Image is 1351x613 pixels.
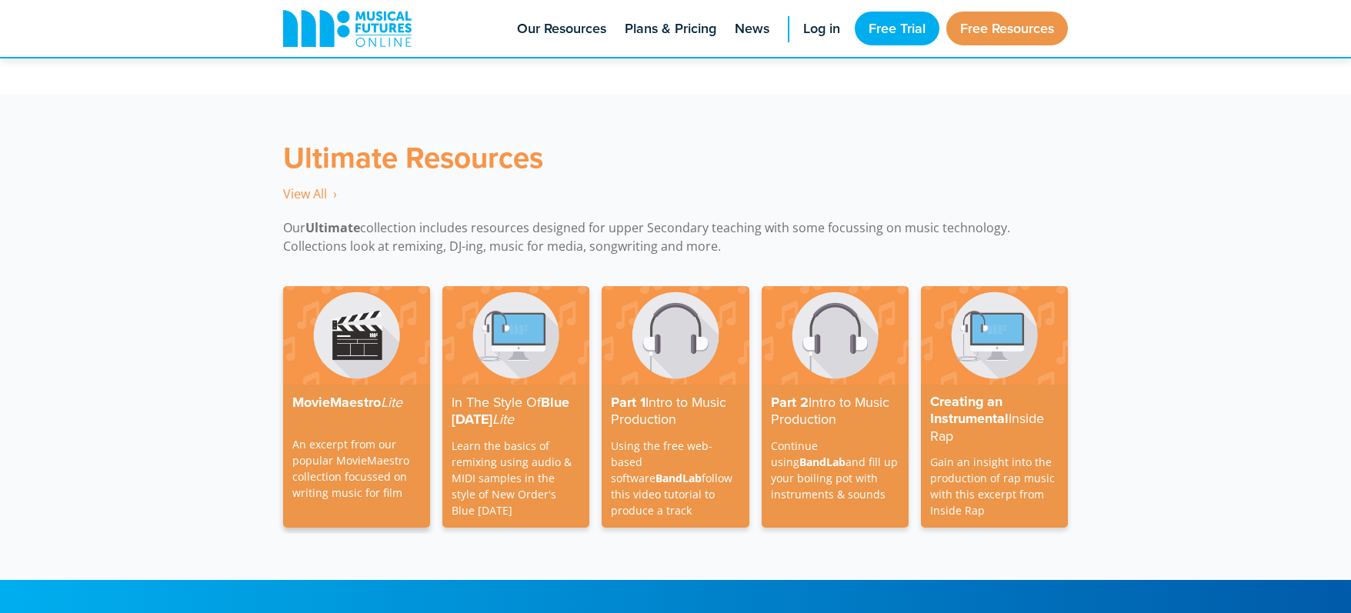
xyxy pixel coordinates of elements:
[611,394,739,428] h4: Part 1
[799,455,846,469] strong: BandLab
[625,18,716,39] span: Plans & Pricing
[452,392,541,411] strong: In The Style Of
[602,286,749,528] a: Part 1Intro to Music Production Using the free web-based softwareBandLabfollow this video tutoria...
[946,12,1068,45] a: Free Resources
[283,185,337,202] span: View All ‎ ›
[283,185,337,203] a: View All ‎ ›
[762,286,909,528] a: Part 2Intro to Music Production Continue usingBandLaband fill up your boiling pot with instrument...
[611,392,726,429] strong: Intro to Music Production
[771,438,899,502] p: Continue using and fill up your boiling pot with instruments & sounds
[771,394,899,428] h4: Part 2
[305,219,360,236] strong: Ultimate
[452,438,580,518] p: Learn the basics of remixing using audio & MIDI samples in the style of New Order's Blue [DATE]
[930,394,1059,445] h4: Creating an Instrumental
[283,218,1068,255] p: Our collection includes resources designed for upper Secondary teaching with some focussing on mu...
[855,12,939,45] a: Free Trial
[452,394,580,428] h4: Blue [DATE]
[771,392,889,429] strong: Intro to Music Production
[611,438,739,518] p: Using the free web-based software follow this video tutorial to produce a track
[803,18,840,39] span: Log in
[930,408,1044,445] strong: Inside Rap
[492,409,514,428] strong: Lite
[921,286,1068,528] a: Creating an InstrumentalInside Rap Gain an insight into the production of rap music with this exc...
[735,18,769,39] span: News
[930,454,1059,518] p: Gain an insight into the production of rap music with this excerpt from Inside Rap
[283,136,543,178] strong: Ultimate Resources
[442,286,589,528] a: In The Style OfBlue [DATE]Lite Learn the basics of remixing using audio & MIDI samples in the sty...
[381,392,402,411] strong: Lite
[655,471,702,485] strong: BandLab
[283,286,430,528] a: MovieMaestroLite An excerpt from our popular MovieMaestro collection focussed on writing music fo...
[292,394,421,411] h4: MovieMaestro
[292,420,421,501] p: An excerpt from our popular MovieMaestro collection focussed on writing music for film
[517,18,606,39] span: Our Resources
